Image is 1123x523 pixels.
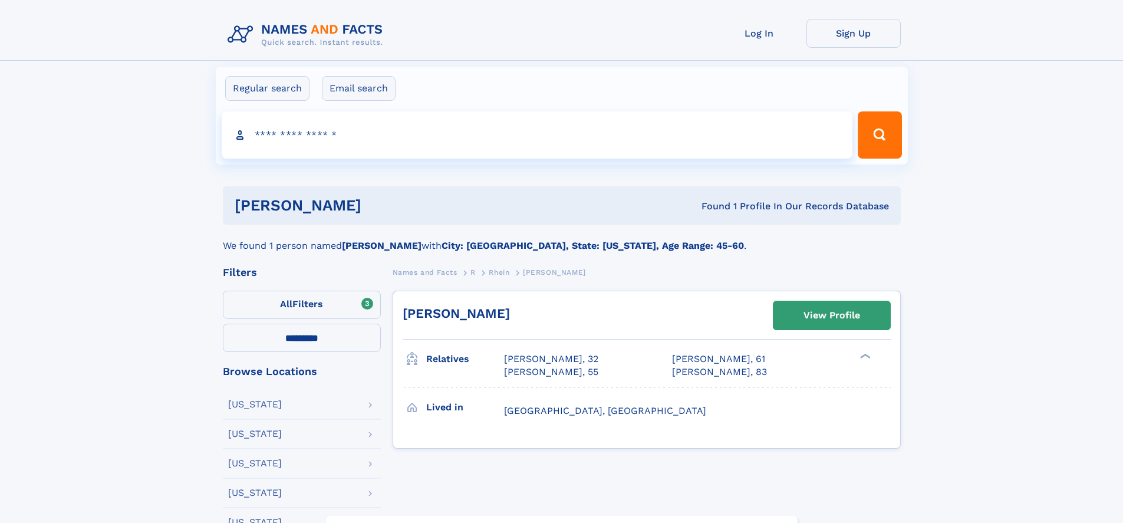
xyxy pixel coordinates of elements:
span: [GEOGRAPHIC_DATA], [GEOGRAPHIC_DATA] [504,405,706,416]
div: [US_STATE] [228,488,282,498]
a: [PERSON_NAME], 83 [672,366,767,379]
div: Found 1 Profile In Our Records Database [531,200,889,213]
a: [PERSON_NAME], 32 [504,353,598,366]
button: Search Button [858,111,901,159]
a: Log In [712,19,806,48]
span: Rhein [489,268,509,277]
a: View Profile [773,301,890,330]
a: Sign Up [806,19,901,48]
a: Rhein [489,265,509,279]
label: Regular search [225,76,309,101]
label: Email search [322,76,396,101]
span: All [280,298,292,310]
b: City: [GEOGRAPHIC_DATA], State: [US_STATE], Age Range: 45-60 [442,240,744,251]
a: [PERSON_NAME], 55 [504,366,598,379]
div: [US_STATE] [228,459,282,468]
input: search input [222,111,853,159]
a: Names and Facts [393,265,457,279]
h3: Relatives [426,349,504,369]
span: [PERSON_NAME] [523,268,586,277]
img: Logo Names and Facts [223,19,393,51]
div: ❯ [857,353,871,360]
div: Filters [223,267,381,278]
b: [PERSON_NAME] [342,240,421,251]
div: [US_STATE] [228,429,282,439]
div: View Profile [803,302,860,329]
h3: Lived in [426,397,504,417]
div: [US_STATE] [228,400,282,409]
a: R [470,265,476,279]
label: Filters [223,291,381,319]
a: [PERSON_NAME], 61 [672,353,765,366]
div: We found 1 person named with . [223,225,901,253]
span: R [470,268,476,277]
a: [PERSON_NAME] [403,306,510,321]
h1: [PERSON_NAME] [235,198,532,213]
div: Browse Locations [223,366,381,377]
